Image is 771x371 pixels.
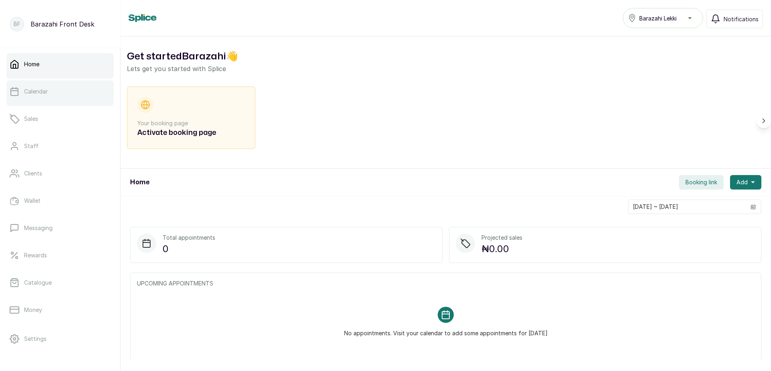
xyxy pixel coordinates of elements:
[751,204,756,210] svg: calendar
[24,197,41,205] p: Wallet
[679,175,724,190] button: Booking link
[481,234,522,242] p: Projected sales
[6,328,114,350] a: Settings
[137,119,245,127] p: Your booking page
[623,8,703,28] button: Barazahi Lekki
[628,200,746,214] input: Select date
[481,242,522,256] p: ₦0.00
[639,14,677,22] span: Barazahi Lekki
[24,115,38,123] p: Sales
[24,251,47,259] p: Rewards
[6,271,114,294] a: Catalogue
[685,178,717,186] span: Booking link
[724,15,759,23] span: Notifications
[127,64,765,73] p: Lets get you started with Splice
[736,178,748,186] span: Add
[6,162,114,185] a: Clients
[137,127,245,139] h2: Activate booking page
[24,88,48,96] p: Calendar
[24,306,42,314] p: Money
[730,175,761,190] button: Add
[163,234,215,242] p: Total appointments
[6,217,114,239] a: Messaging
[24,279,52,287] p: Catalogue
[14,20,20,28] p: BF
[31,19,94,29] p: Barazahi Front Desk
[24,224,53,232] p: Messaging
[6,135,114,157] a: Staff
[24,335,47,343] p: Settings
[163,242,215,256] p: 0
[344,323,548,337] p: No appointments. Visit your calendar to add some appointments for [DATE]
[127,86,255,149] div: Your booking pageActivate booking page
[6,108,114,130] a: Sales
[6,80,114,103] a: Calendar
[6,244,114,267] a: Rewards
[6,190,114,212] a: Wallet
[6,53,114,75] a: Home
[6,299,114,321] a: Money
[127,49,765,64] h2: Get started Barazahi 👋
[24,169,42,177] p: Clients
[130,177,149,187] h1: Home
[137,279,755,287] p: UPCOMING APPOINTMENTS
[757,114,771,128] button: Scroll right
[706,10,763,28] button: Notifications
[24,142,39,150] p: Staff
[24,60,39,68] p: Home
